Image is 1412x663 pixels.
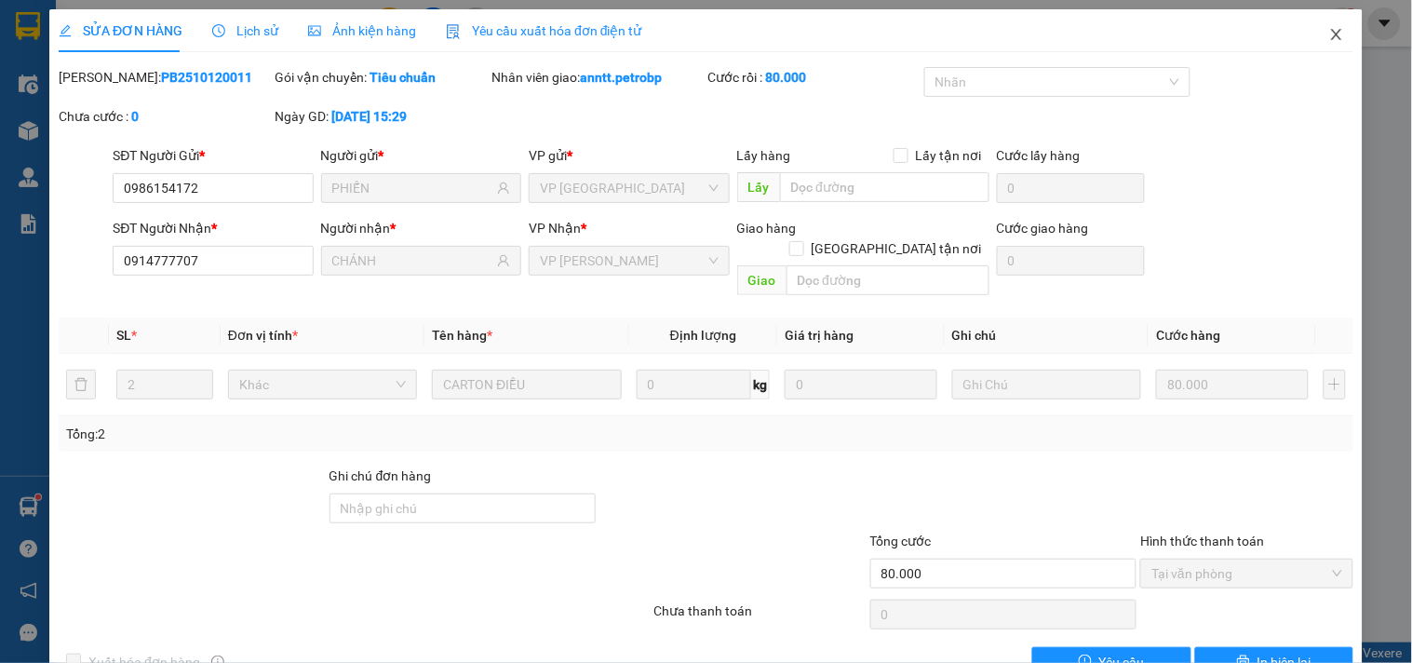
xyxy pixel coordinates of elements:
th: Ghi chú [945,318,1149,354]
span: user [497,254,510,267]
label: Cước giao hàng [997,221,1089,236]
span: VP Nhận [529,221,581,236]
span: Tại văn phòng [1151,560,1341,588]
div: Gói vận chuyển: [276,67,488,88]
label: Hình thức thanh toán [1140,534,1264,548]
input: Tên người gửi [332,178,493,198]
span: clock-circle [212,24,225,37]
span: Gửi: [16,18,45,37]
div: VP [PERSON_NAME] [16,16,165,61]
span: SỬA ĐƠN HÀNG [59,23,182,38]
span: Định lượng [670,328,736,343]
span: Lấy tận nơi [908,145,989,166]
input: Cước giao hàng [997,246,1146,276]
span: Yêu cầu xuất hóa đơn điện tử [446,23,642,38]
b: anntt.petrobp [580,70,662,85]
b: Tiêu chuẩn [370,70,437,85]
button: Close [1311,9,1363,61]
div: Người nhận [321,218,521,238]
span: Nhận: [178,18,222,37]
div: Chưa cước : [59,106,271,127]
div: CÔ PHỤNG [16,61,165,83]
b: [DATE] 15:29 [332,109,408,124]
input: Dọc đường [780,172,989,202]
span: Tổng cước [870,534,932,548]
button: delete [66,370,96,399]
input: 0 [1156,370,1309,399]
div: Cước rồi : [707,67,920,88]
span: Đơn vị tính [228,328,298,343]
div: Tổng: 2 [66,424,546,444]
span: Lịch sử [212,23,278,38]
b: PB2510120011 [161,70,252,85]
span: edit [59,24,72,37]
input: Ghi chú đơn hàng [329,494,597,523]
div: Ngày GD: [276,106,488,127]
span: Ảnh kiện hàng [308,23,416,38]
div: [PERSON_NAME]: [59,67,271,88]
span: VP Phước Bình [540,174,718,202]
input: Tên người nhận [332,250,493,271]
span: Tên hàng [432,328,492,343]
span: Khác [239,371,406,399]
span: user [497,182,510,195]
span: Giao hàng [737,221,797,236]
input: Ghi Chú [952,370,1141,399]
span: Lấy [737,172,780,202]
span: [GEOGRAPHIC_DATA] tận nơi [804,238,989,259]
span: Giao [737,265,787,295]
div: Người gửi [321,145,521,166]
span: Giá trị hàng [785,328,854,343]
div: CÔ PHỤNG [178,61,304,83]
button: plus [1324,370,1346,399]
input: Cước lấy hàng [997,173,1146,203]
div: VP gửi [529,145,729,166]
span: VP Lê Hồng Phong [540,247,718,275]
span: CR : [14,122,43,142]
div: VP Lộc Ninh [178,16,304,61]
div: 150.000 [14,120,168,142]
label: Ghi chú đơn hàng [329,468,432,483]
span: SL [116,328,131,343]
div: SĐT Người Nhận [113,218,313,238]
div: Nhân viên giao: [491,67,704,88]
div: SĐT Người Gửi [113,145,313,166]
label: Cước lấy hàng [997,148,1081,163]
span: kg [751,370,770,399]
span: Lấy hàng [737,148,791,163]
b: 80.000 [765,70,806,85]
div: Chưa thanh toán [652,601,867,633]
b: 0 [131,109,139,124]
input: 0 [785,370,937,399]
input: VD: Bàn, Ghế [432,370,621,399]
img: icon [446,24,461,39]
span: close [1329,27,1344,42]
span: Cước hàng [1156,328,1220,343]
input: Dọc đường [787,265,989,295]
span: picture [308,24,321,37]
